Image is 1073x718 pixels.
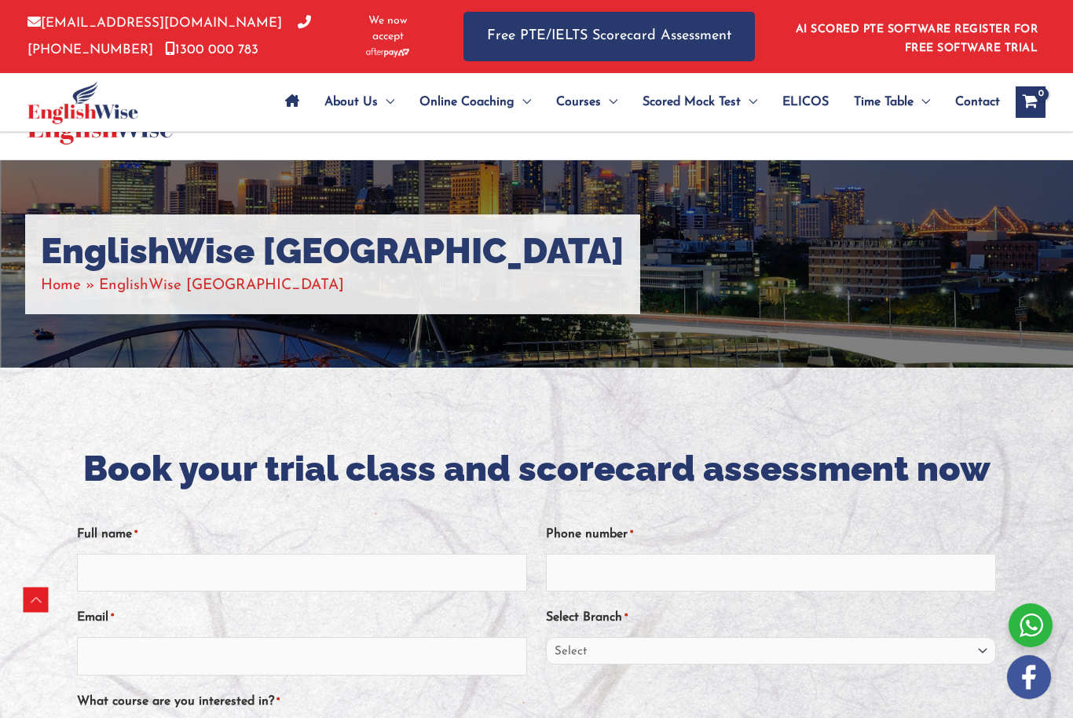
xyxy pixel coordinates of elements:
span: Menu Toggle [378,75,394,130]
a: Free PTE/IELTS Scorecard Assessment [463,12,755,61]
aside: Header Widget 1 [786,11,1046,62]
span: Contact [955,75,1000,130]
a: Home [41,278,81,293]
label: Select Branch [546,605,628,631]
a: AI SCORED PTE SOFTWARE REGISTER FOR FREE SOFTWARE TRIAL [796,24,1038,54]
label: Full name [77,522,137,548]
span: We now accept [352,13,424,45]
h2: Book your trial class and scorecard assessment now [77,446,996,493]
span: Menu Toggle [741,75,757,130]
a: Scored Mock TestMenu Toggle [630,75,770,130]
a: View Shopping Cart, empty [1016,86,1046,118]
a: Contact [943,75,1000,130]
nav: Site Navigation: Main Menu [273,75,1000,130]
span: Courses [556,75,601,130]
img: Afterpay-Logo [366,48,409,57]
h1: EnglishWise [GEOGRAPHIC_DATA] [41,230,624,273]
span: Time Table [854,75,914,130]
a: Time TableMenu Toggle [841,75,943,130]
span: EnglishWise [GEOGRAPHIC_DATA] [99,278,344,293]
a: Online CoachingMenu Toggle [407,75,544,130]
a: 1300 000 783 [165,43,258,57]
span: Menu Toggle [515,75,531,130]
span: Menu Toggle [914,75,930,130]
a: [PHONE_NUMBER] [27,16,311,56]
a: ELICOS [770,75,841,130]
label: Phone number [546,522,633,548]
img: white-facebook.png [1007,655,1051,699]
span: Menu Toggle [601,75,617,130]
a: [EMAIL_ADDRESS][DOMAIN_NAME] [27,16,282,30]
span: Online Coaching [419,75,515,130]
nav: Breadcrumbs [41,273,624,299]
label: Email [77,605,114,631]
a: About UsMenu Toggle [312,75,407,130]
a: CoursesMenu Toggle [544,75,630,130]
span: ELICOS [782,75,829,130]
img: cropped-ew-logo [27,81,138,124]
span: About Us [324,75,378,130]
label: What course are you interested in? [77,689,280,715]
span: Scored Mock Test [643,75,741,130]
